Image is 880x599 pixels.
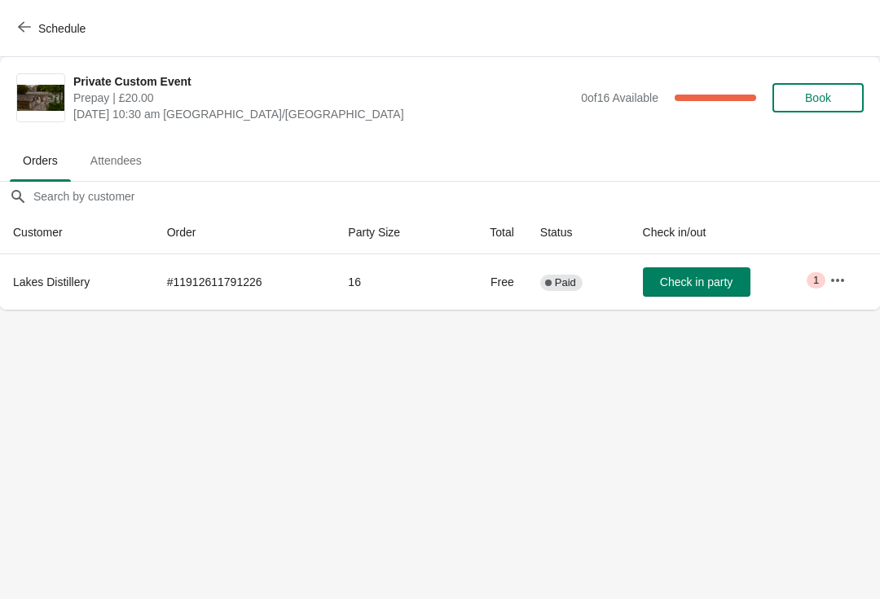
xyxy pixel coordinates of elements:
[452,254,527,310] td: Free
[38,22,86,35] span: Schedule
[813,274,819,287] span: 1
[73,106,573,122] span: [DATE] 10:30 am [GEOGRAPHIC_DATA]/[GEOGRAPHIC_DATA]
[527,211,630,254] th: Status
[73,90,573,106] span: Prepay | £20.00
[452,211,527,254] th: Total
[73,73,573,90] span: Private Custom Event
[772,83,864,112] button: Book
[335,254,451,310] td: 16
[643,267,750,297] button: Check in party
[77,146,155,175] span: Attendees
[13,275,90,288] span: Lakes Distillery
[805,91,831,104] span: Book
[630,211,817,254] th: Check in/out
[555,276,576,289] span: Paid
[10,146,71,175] span: Orders
[154,211,336,254] th: Order
[660,275,733,288] span: Check in party
[33,182,880,211] input: Search by customer
[581,91,658,104] span: 0 of 16 Available
[154,254,336,310] td: # 11912611791226
[8,14,99,43] button: Schedule
[335,211,451,254] th: Party Size
[17,85,64,112] img: Private Custom Event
